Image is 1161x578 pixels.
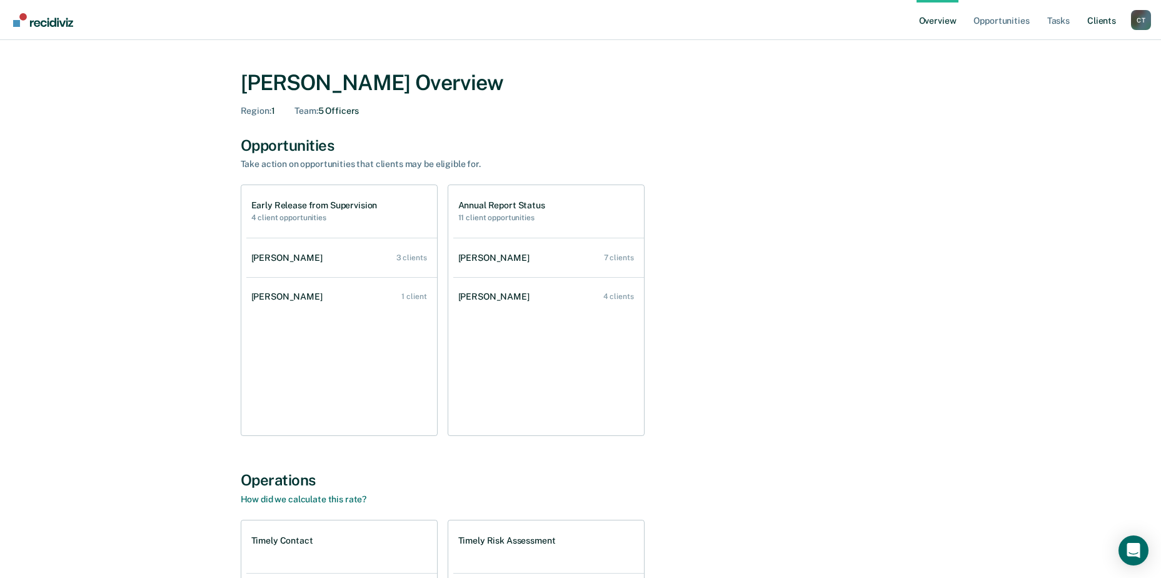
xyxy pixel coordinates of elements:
h1: Timely Contact [251,535,313,546]
div: [PERSON_NAME] [458,253,535,263]
div: [PERSON_NAME] Overview [241,70,921,96]
div: 1 [241,106,275,116]
div: C T [1131,10,1151,30]
div: Operations [241,471,921,489]
img: Recidiviz [13,13,73,27]
a: [PERSON_NAME] 7 clients [453,240,644,276]
div: 4 clients [603,292,634,301]
button: Profile dropdown button [1131,10,1151,30]
a: How did we calculate this rate? [241,494,367,504]
div: 5 Officers [294,106,359,116]
h1: Timely Risk Assessment [458,535,556,546]
h1: Annual Report Status [458,200,545,211]
span: Region : [241,106,271,116]
a: [PERSON_NAME] 1 client [246,279,437,315]
h2: 4 client opportunities [251,213,378,222]
span: Team : [294,106,318,116]
div: [PERSON_NAME] [251,253,328,263]
div: Open Intercom Messenger [1118,535,1148,565]
h2: 11 client opportunities [458,213,545,222]
a: [PERSON_NAME] 3 clients [246,240,437,276]
div: Opportunities [241,136,921,155]
div: [PERSON_NAME] [251,292,328,302]
h1: Early Release from Supervision [251,200,378,211]
a: [PERSON_NAME] 4 clients [453,279,644,315]
div: 1 client [401,292,426,301]
div: [PERSON_NAME] [458,292,535,302]
div: 3 clients [396,253,427,262]
div: 7 clients [604,253,634,262]
div: Take action on opportunities that clients may be eligible for. [241,159,678,170]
